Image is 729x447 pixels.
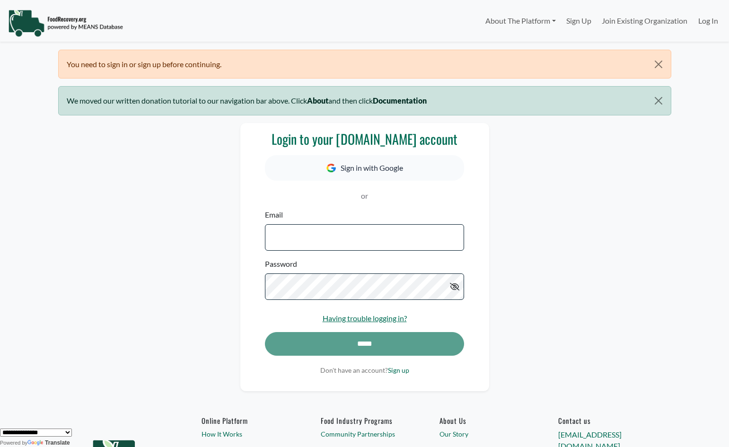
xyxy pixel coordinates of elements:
p: or [265,190,464,202]
p: Don't have an account? [265,365,464,375]
b: Documentation [373,96,427,105]
button: Close [646,87,670,115]
b: About [307,96,328,105]
button: Close [646,50,670,79]
button: Sign in with Google [265,155,464,181]
div: You need to sign in or sign up before continuing. [58,50,671,79]
a: Sign up [388,366,409,374]
a: Join Existing Organization [597,11,693,30]
a: Translate [27,439,70,446]
h3: Login to your [DOMAIN_NAME] account [265,131,464,147]
div: We moved our written donation tutorial to our navigation bar above. Click and then click [58,86,671,115]
img: Google Translate [27,440,45,447]
a: Having trouble logging in? [323,314,407,323]
a: Log In [693,11,723,30]
img: Google Icon [326,164,336,173]
a: Sign Up [561,11,597,30]
img: NavigationLogo_FoodRecovery-91c16205cd0af1ed486a0f1a7774a6544ea792ac00100771e7dd3ec7c0e58e41.png [8,9,123,37]
label: Password [265,258,297,270]
a: About The Platform [480,11,561,30]
label: Email [265,209,283,220]
a: About Us [439,416,527,425]
h6: Contact us [558,416,646,425]
h6: Online Platform [202,416,289,425]
h6: Food Industry Programs [321,416,408,425]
